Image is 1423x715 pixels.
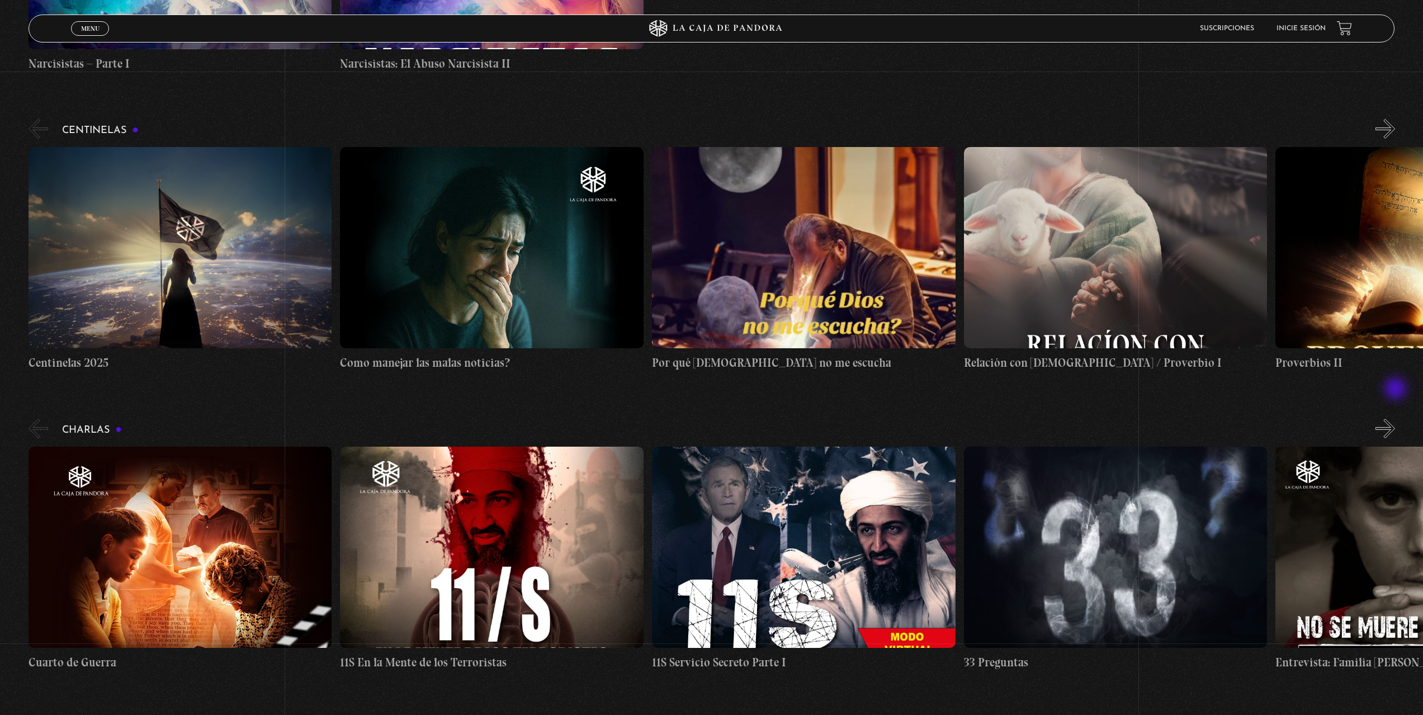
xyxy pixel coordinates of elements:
a: Relación con [DEMOGRAPHIC_DATA] / Proverbio I [964,147,1268,372]
a: Por qué [DEMOGRAPHIC_DATA] no me escucha [652,147,956,372]
h4: Centinelas 2025 [29,354,332,372]
button: Previous [29,419,48,438]
a: 11S Servicio Secreto Parte I [652,447,956,671]
h4: Relación con [DEMOGRAPHIC_DATA] / Proverbio I [964,354,1268,372]
button: Previous [29,119,48,139]
button: Next [1375,119,1395,139]
a: Como manejar las malas noticias? [340,147,644,372]
h4: 11S En la Mente de los Terroristas [340,654,644,671]
h4: Narcisistas – Parte I [29,55,332,73]
h4: Cuarto de Guerra [29,654,332,671]
a: 33 Preguntas [964,447,1268,671]
a: Inicie sesión [1277,25,1326,32]
h4: Por qué [DEMOGRAPHIC_DATA] no me escucha [652,354,956,372]
button: Next [1375,419,1395,438]
a: 11S En la Mente de los Terroristas [340,447,644,671]
h4: Como manejar las malas noticias? [340,354,644,372]
h3: Charlas [62,425,122,435]
h4: 11S Servicio Secreto Parte I [652,654,956,671]
a: Suscripciones [1200,25,1254,32]
a: Cuarto de Guerra [29,447,332,671]
h4: Narcisistas: El Abuso Narcisista II [340,55,644,73]
a: View your shopping cart [1337,21,1352,36]
h4: 33 Preguntas [964,654,1268,671]
span: Cerrar [77,34,103,42]
a: Centinelas 2025 [29,147,332,372]
span: Menu [81,25,100,32]
h3: Centinelas [62,125,139,136]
